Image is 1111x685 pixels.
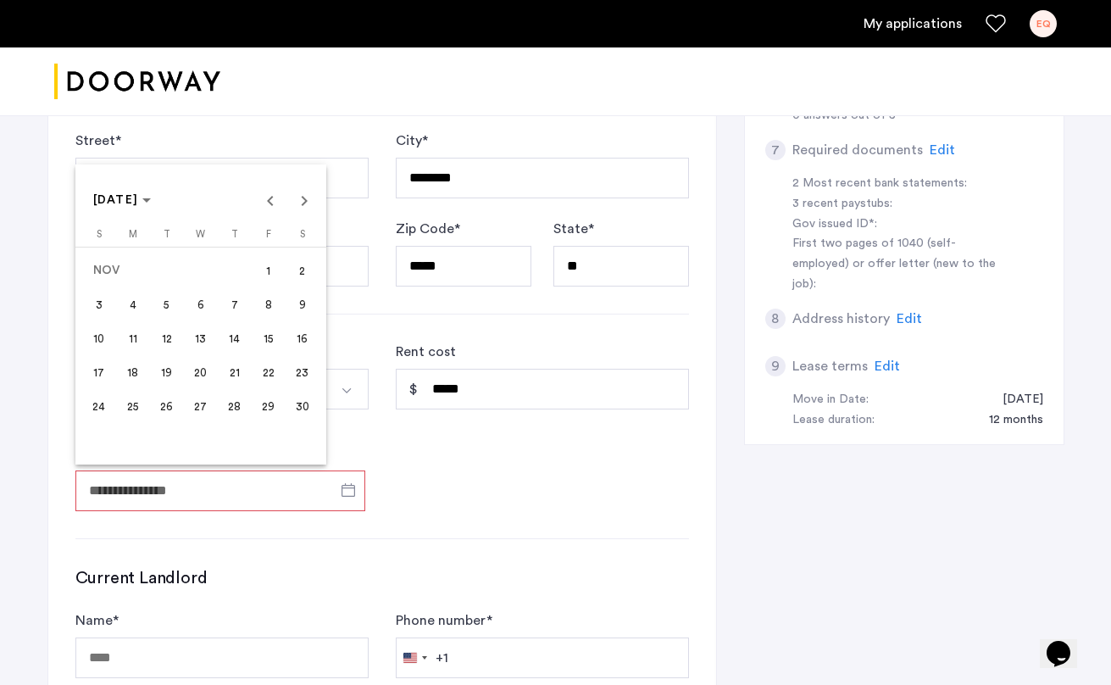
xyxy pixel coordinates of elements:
span: 2 [287,255,318,286]
span: M [129,230,137,239]
button: November 25, 2024 [116,389,150,423]
span: 29 [253,391,284,421]
button: November 12, 2024 [150,321,184,355]
button: November 10, 2024 [82,321,116,355]
span: 23 [287,357,318,387]
button: Choose month and year [86,185,158,215]
span: [DATE] [93,194,139,206]
button: November 3, 2024 [82,287,116,321]
span: 14 [219,323,250,354]
button: November 27, 2024 [184,389,218,423]
span: 5 [152,289,182,320]
button: November 6, 2024 [184,287,218,321]
button: Previous month [253,183,287,217]
button: November 5, 2024 [150,287,184,321]
span: T [231,230,238,239]
button: November 2, 2024 [286,253,319,287]
span: 16 [287,323,318,354]
span: 19 [152,357,182,387]
button: November 11, 2024 [116,321,150,355]
button: Next month [287,183,321,217]
span: 20 [186,357,216,387]
td: NOV [82,253,252,287]
span: T [164,230,170,239]
span: 17 [84,357,114,387]
span: 25 [118,391,148,421]
button: November 21, 2024 [218,355,252,389]
span: 12 [152,323,182,354]
span: 6 [186,289,216,320]
span: 9 [287,289,318,320]
button: November 23, 2024 [286,355,319,389]
span: 8 [253,289,284,320]
span: 21 [219,357,250,387]
span: 27 [186,391,216,421]
span: 1 [253,255,284,286]
button: November 18, 2024 [116,355,150,389]
button: November 1, 2024 [252,253,286,287]
button: November 4, 2024 [116,287,150,321]
span: 26 [152,391,182,421]
span: 15 [253,323,284,354]
button: November 24, 2024 [82,389,116,423]
span: S [97,230,102,239]
button: November 8, 2024 [252,287,286,321]
button: November 20, 2024 [184,355,218,389]
button: November 15, 2024 [252,321,286,355]
span: 30 [287,391,318,421]
button: November 22, 2024 [252,355,286,389]
button: November 9, 2024 [286,287,319,321]
button: November 19, 2024 [150,355,184,389]
span: W [196,230,205,239]
span: 10 [84,323,114,354]
span: F [266,230,271,239]
span: 22 [253,357,284,387]
span: S [300,230,305,239]
button: November 26, 2024 [150,389,184,423]
button: November 14, 2024 [218,321,252,355]
button: November 28, 2024 [218,389,252,423]
button: November 30, 2024 [286,389,319,423]
iframe: chat widget [1040,617,1094,668]
span: 18 [118,357,148,387]
span: 4 [118,289,148,320]
span: 28 [219,391,250,421]
span: 7 [219,289,250,320]
span: 3 [84,289,114,320]
button: November 16, 2024 [286,321,319,355]
button: November 13, 2024 [184,321,218,355]
span: 13 [186,323,216,354]
button: November 29, 2024 [252,389,286,423]
span: 11 [118,323,148,354]
button: November 17, 2024 [82,355,116,389]
button: November 7, 2024 [218,287,252,321]
span: 24 [84,391,114,421]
